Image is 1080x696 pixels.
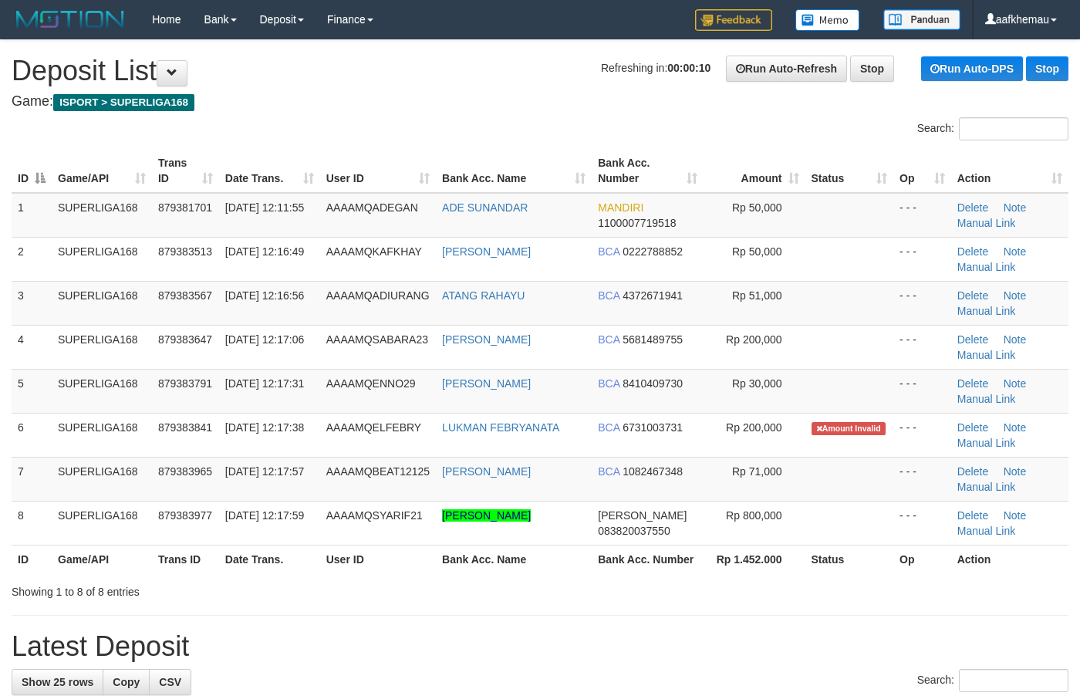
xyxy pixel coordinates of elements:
a: [PERSON_NAME] [442,245,531,258]
a: Manual Link [957,217,1016,229]
td: SUPERLIGA168 [52,457,152,501]
td: - - - [893,237,951,281]
span: AAAAMQADEGAN [326,201,418,214]
input: Search: [959,669,1068,692]
span: Copy 0222788852 to clipboard [623,245,683,258]
th: Action [951,545,1068,573]
td: - - - [893,501,951,545]
a: Delete [957,509,988,522]
span: ISPORT > SUPERLIGA168 [53,94,194,111]
span: Copy [113,676,140,688]
td: SUPERLIGA168 [52,237,152,281]
span: 879383513 [158,245,212,258]
span: Copy 4372671941 to clipboard [623,289,683,302]
span: 879383965 [158,465,212,478]
a: [PERSON_NAME] [442,509,531,522]
a: [PERSON_NAME] [442,377,531,390]
a: Show 25 rows [12,669,103,695]
a: Delete [957,289,988,302]
td: SUPERLIGA168 [52,413,152,457]
span: AAAAMQSABARA23 [326,333,428,346]
span: Rp 800,000 [726,509,781,522]
span: Copy 5681489755 to clipboard [623,333,683,346]
span: Refreshing in: [601,62,710,74]
th: Game/API: activate to sort column ascending [52,149,152,193]
td: 8 [12,501,52,545]
th: ID: activate to sort column descending [12,149,52,193]
td: - - - [893,281,951,325]
h1: Latest Deposit [12,631,1068,662]
span: Show 25 rows [22,676,93,688]
th: User ID: activate to sort column ascending [320,149,436,193]
td: 5 [12,369,52,413]
td: 4 [12,325,52,369]
span: [DATE] 12:16:56 [225,289,304,302]
th: Bank Acc. Name [436,545,592,573]
a: Manual Link [957,305,1016,317]
span: AAAAMQSYARIF21 [326,509,423,522]
a: CSV [149,669,191,695]
th: Bank Acc. Number: activate to sort column ascending [592,149,703,193]
div: Showing 1 to 8 of 8 entries [12,578,438,600]
a: Run Auto-DPS [921,56,1023,81]
a: [PERSON_NAME] [442,465,531,478]
span: Copy 083820037550 to clipboard [598,525,670,537]
a: Manual Link [957,437,1016,449]
th: Bank Acc. Name: activate to sort column ascending [436,149,592,193]
label: Search: [917,669,1068,692]
span: AAAAMQELFEBRY [326,421,421,434]
span: AAAAMQKAFKHAY [326,245,422,258]
a: Note [1004,333,1027,346]
span: [PERSON_NAME] [598,509,687,522]
td: 2 [12,237,52,281]
td: 7 [12,457,52,501]
td: - - - [893,457,951,501]
a: ATANG RAHAYU [442,289,525,302]
h4: Game: [12,94,1068,110]
th: Date Trans.: activate to sort column ascending [219,149,320,193]
a: Manual Link [957,261,1016,273]
a: Note [1004,465,1027,478]
span: MANDIRI [598,201,643,214]
a: Stop [1026,56,1068,81]
td: - - - [893,325,951,369]
th: Op [893,545,951,573]
td: - - - [893,413,951,457]
span: Amount is not matched [812,422,886,435]
img: panduan.png [883,9,960,30]
span: AAAAMQADIURANG [326,289,430,302]
a: Manual Link [957,349,1016,361]
span: Rp 50,000 [732,245,782,258]
td: 1 [12,193,52,238]
img: Button%20Memo.svg [795,9,860,31]
span: CSV [159,676,181,688]
td: - - - [893,193,951,238]
th: Status: activate to sort column ascending [805,149,894,193]
a: Note [1004,245,1027,258]
th: User ID [320,545,436,573]
th: Status [805,545,894,573]
h1: Deposit List [12,56,1068,86]
img: Feedback.jpg [695,9,772,31]
a: Delete [957,245,988,258]
a: Stop [850,56,894,82]
td: SUPERLIGA168 [52,325,152,369]
td: SUPERLIGA168 [52,501,152,545]
span: 879383567 [158,289,212,302]
a: Note [1004,289,1027,302]
span: 879383841 [158,421,212,434]
a: Manual Link [957,393,1016,405]
span: 879383647 [158,333,212,346]
span: Copy 1100007719518 to clipboard [598,217,676,229]
a: Manual Link [957,525,1016,537]
a: Delete [957,377,988,390]
span: Copy 8410409730 to clipboard [623,377,683,390]
th: Bank Acc. Number [592,545,703,573]
span: Copy 6731003731 to clipboard [623,421,683,434]
span: Rp 30,000 [732,377,782,390]
span: [DATE] 12:17:06 [225,333,304,346]
a: Delete [957,465,988,478]
th: Trans ID: activate to sort column ascending [152,149,219,193]
td: SUPERLIGA168 [52,193,152,238]
a: LUKMAN FEBRYANATA [442,421,559,434]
